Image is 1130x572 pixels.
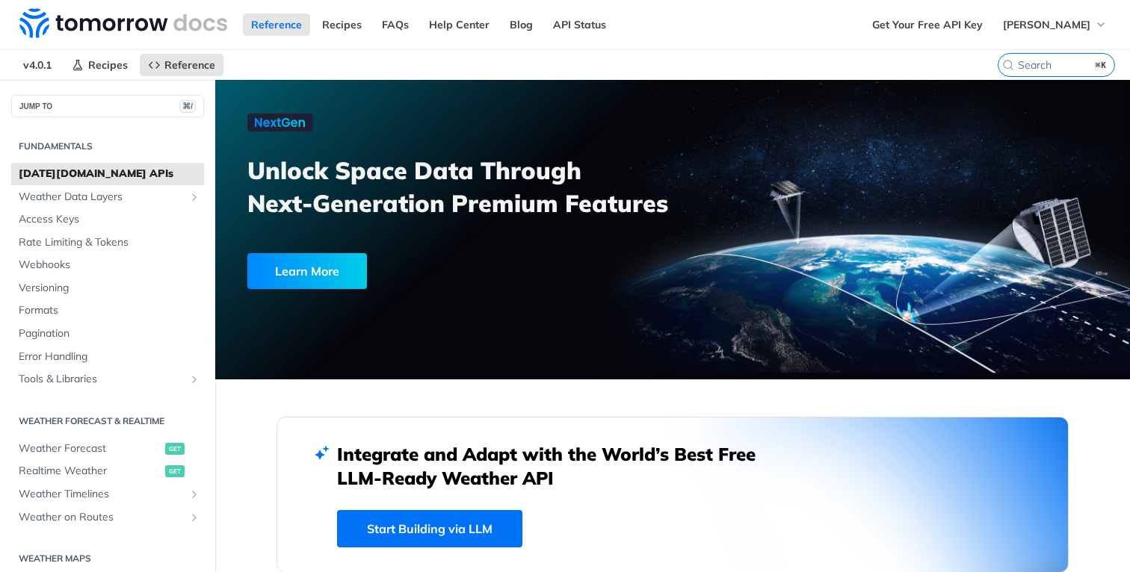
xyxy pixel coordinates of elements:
span: Reference [164,58,215,72]
a: Recipes [314,13,370,36]
button: Show subpages for Weather Timelines [188,488,200,500]
a: Help Center [421,13,498,36]
a: Tools & LibrariesShow subpages for Tools & Libraries [11,368,204,391]
span: Access Keys [19,212,200,227]
span: Tools & Libraries [19,372,185,387]
a: Weather TimelinesShow subpages for Weather Timelines [11,483,204,506]
a: Reference [243,13,310,36]
span: [PERSON_NAME] [1003,18,1090,31]
h2: Fundamentals [11,140,204,153]
span: Weather Data Layers [19,190,185,205]
span: Weather on Routes [19,510,185,525]
div: Learn More [247,253,367,289]
button: [PERSON_NAME] [995,13,1115,36]
a: Webhooks [11,254,204,276]
span: Recipes [88,58,128,72]
button: Show subpages for Tools & Libraries [188,373,200,385]
span: get [165,443,185,455]
span: Weather Timelines [19,487,185,502]
span: v4.0.1 [15,54,60,76]
kbd: ⌘K [1092,57,1111,72]
h2: Integrate and Adapt with the World’s Best Free LLM-Ready Weather API [337,442,778,490]
a: Error Handling [11,346,204,368]
span: Webhooks [19,258,200,273]
span: ⌘/ [179,100,196,113]
img: NextGen [247,114,313,131]
span: Realtime Weather [19,464,161,479]
span: Versioning [19,281,200,296]
a: Formats [11,299,204,322]
a: FAQs [374,13,417,36]
button: Show subpages for Weather Data Layers [188,191,200,203]
a: Pagination [11,323,204,345]
a: Rate Limiting & Tokens [11,231,204,254]
span: Formats [19,303,200,318]
span: Rate Limiting & Tokens [19,235,200,250]
span: [DATE][DOMAIN_NAME] APIs [19,167,200,181]
span: Pagination [19,326,200,341]
svg: Search [1002,59,1014,71]
a: Learn More [247,253,600,289]
a: [DATE][DOMAIN_NAME] APIs [11,163,204,185]
img: Tomorrow.io Weather API Docs [19,8,227,38]
a: Weather on RoutesShow subpages for Weather on Routes [11,506,204,529]
a: API Status [545,13,614,36]
button: JUMP TO⌘/ [11,95,204,117]
a: Start Building via LLM [337,510,522,547]
h3: Unlock Space Data Through Next-Generation Premium Features [247,154,689,220]
a: Realtime Weatherget [11,460,204,482]
a: Versioning [11,277,204,299]
a: Weather Data LayersShow subpages for Weather Data Layers [11,186,204,208]
a: Access Keys [11,208,204,231]
a: Blog [501,13,541,36]
a: Weather Forecastget [11,438,204,460]
a: Get Your Free API Key [864,13,991,36]
button: Show subpages for Weather on Routes [188,512,200,523]
span: Error Handling [19,349,200,364]
span: Weather Forecast [19,441,161,456]
span: get [165,465,185,477]
a: Reference [140,54,223,76]
h2: Weather Maps [11,552,204,565]
h2: Weather Forecast & realtime [11,414,204,428]
a: Recipes [64,54,136,76]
